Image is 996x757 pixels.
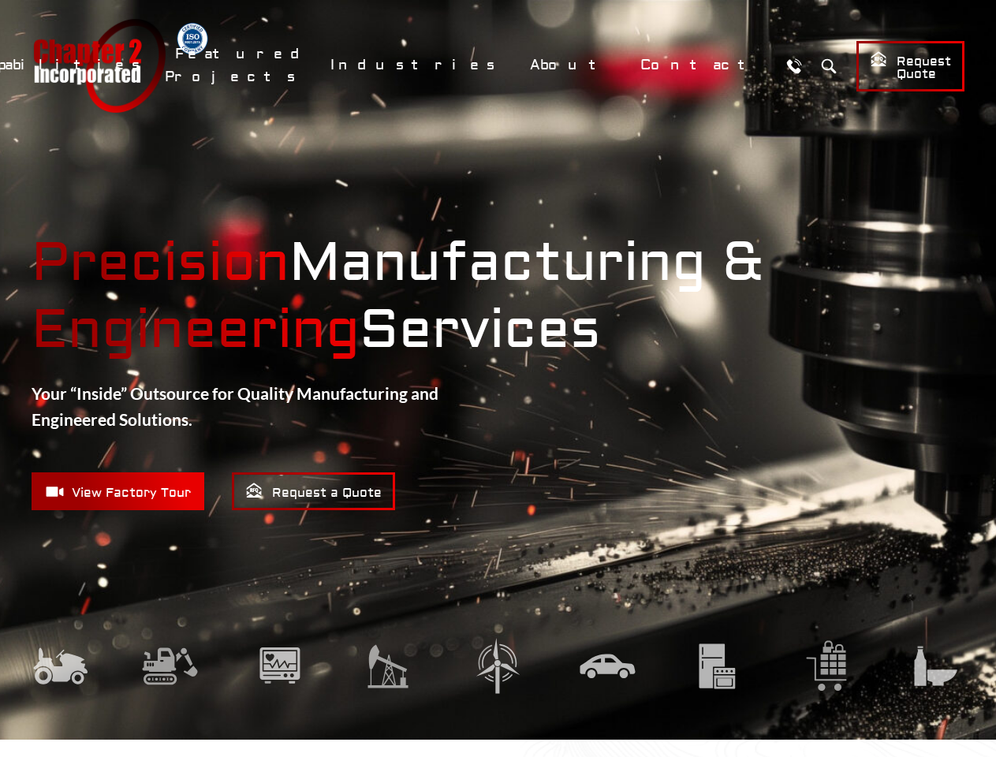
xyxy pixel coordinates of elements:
[814,51,843,80] button: Search
[32,383,438,430] strong: Your “Inside” Outsource for Quality Manufacturing and Engineered Solutions.
[630,48,771,82] a: Contact
[232,472,395,510] a: Request a Quote
[32,229,964,364] strong: Manufacturing & Services
[32,19,166,113] a: Chapter 2 Incorporated
[45,482,191,502] span: View Factory Tour
[32,296,360,363] mark: Engineering
[245,482,382,502] span: Request a Quote
[779,51,808,80] a: Call Us
[165,37,312,94] a: Featured Projects
[320,48,512,82] a: Industries
[870,50,951,83] span: Request Quote
[856,41,964,91] a: Request Quote
[32,472,204,510] a: View Factory Tour
[32,229,289,296] mark: Precision
[520,48,622,82] a: About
